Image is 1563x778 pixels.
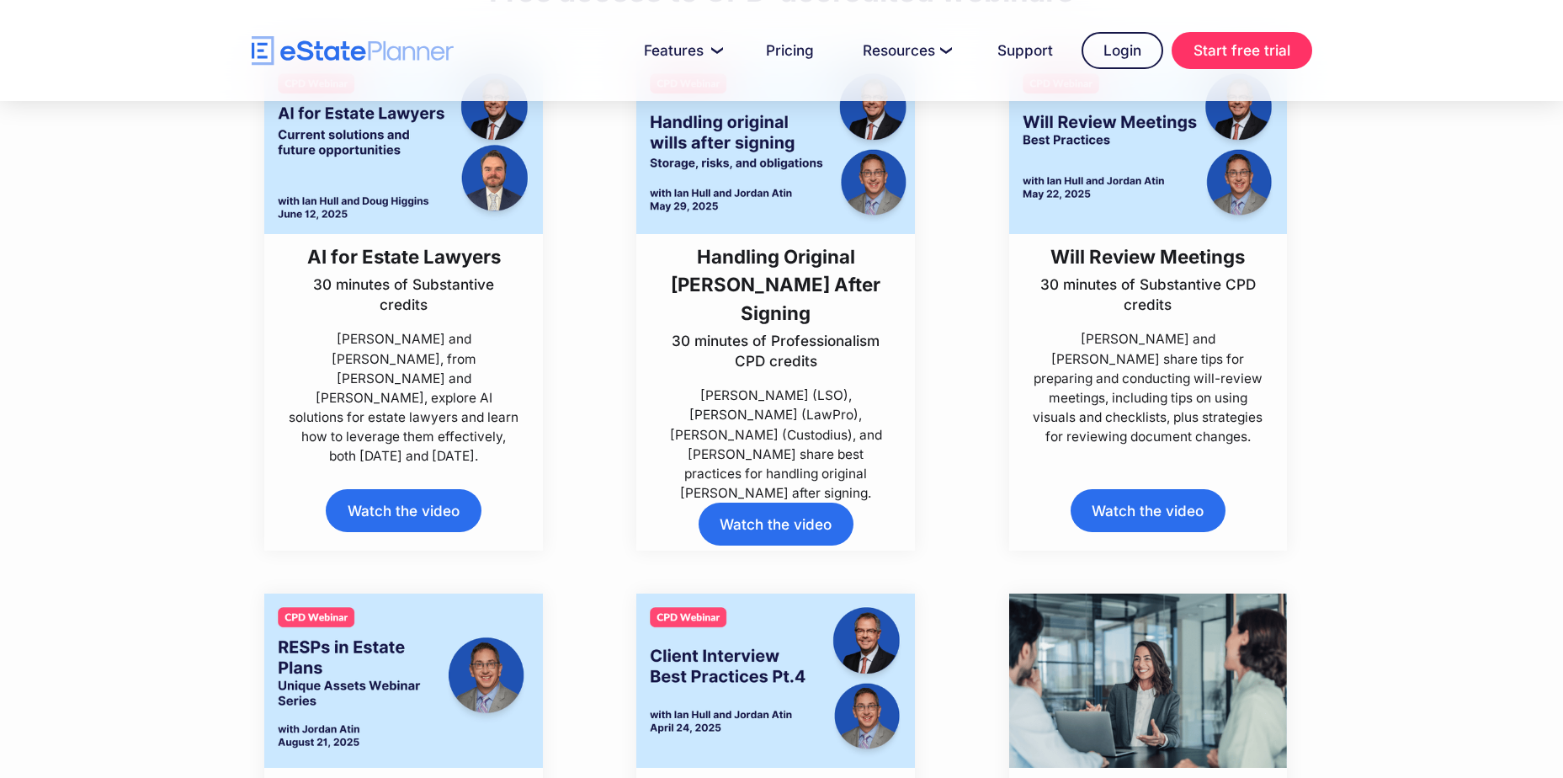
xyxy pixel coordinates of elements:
[660,331,892,371] p: 30 minutes of Professionalism CPD credits
[264,60,543,466] a: AI for Estate Lawyers30 minutes of Substantive credits[PERSON_NAME] and [PERSON_NAME], from [PERS...
[1009,60,1288,446] a: Will Review Meetings30 minutes of Substantive CPD credits[PERSON_NAME] and [PERSON_NAME] share ti...
[843,34,969,67] a: Resources
[699,503,853,546] a: Watch the video
[660,386,892,503] p: [PERSON_NAME] (LSO), [PERSON_NAME] (LawPro), [PERSON_NAME] (Custodius), and [PERSON_NAME] share b...
[288,329,520,466] p: [PERSON_NAME] and [PERSON_NAME], from [PERSON_NAME] and [PERSON_NAME], explore AI solutions for e...
[636,60,915,503] a: Handling Original [PERSON_NAME] After Signing30 minutes of Professionalism CPD credits[PERSON_NAM...
[1032,274,1264,315] p: 30 minutes of Substantive CPD credits
[1082,32,1163,69] a: Login
[746,34,834,67] a: Pricing
[288,242,520,270] h3: AI for Estate Lawyers
[977,34,1073,67] a: Support
[1172,32,1312,69] a: Start free trial
[252,36,454,66] a: home
[660,242,892,327] h3: Handling Original [PERSON_NAME] After Signing
[288,274,520,315] p: 30 minutes of Substantive credits
[326,489,481,532] a: Watch the video
[1071,489,1225,532] a: Watch the video
[624,34,737,67] a: Features
[1032,242,1264,270] h3: Will Review Meetings
[1032,329,1264,446] p: [PERSON_NAME] and [PERSON_NAME] share tips for preparing and conducting will-review meetings, inc...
